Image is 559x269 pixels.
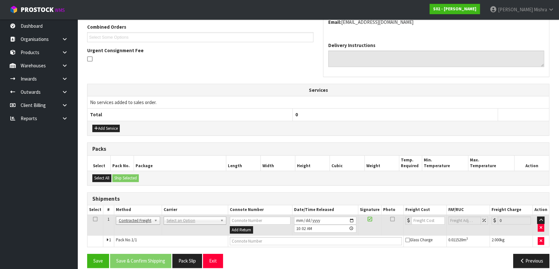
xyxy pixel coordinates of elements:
[399,156,422,171] th: Temp. Required
[87,96,549,109] td: No services added to sales order.
[87,205,103,215] th: Select
[119,217,151,225] span: Contracted Freight
[498,216,531,225] input: Freight Charge
[295,111,298,118] span: 0
[92,196,544,202] h3: Shipments
[87,24,126,30] label: Combined Orders
[403,205,446,215] th: Freight Cost
[230,216,290,225] input: Connote Number
[514,156,549,171] th: Action
[328,19,544,25] address: [EMAIL_ADDRESS][DOMAIN_NAME]
[131,237,137,243] span: 1/1
[422,156,468,171] th: Min. Temperature
[114,235,228,247] td: Pack No.
[466,236,468,241] sup: 3
[446,235,490,247] td: m
[87,156,111,171] th: Select
[490,205,533,215] th: Freight Charge
[109,237,111,243] span: 1
[87,254,109,268] button: Save
[228,205,292,215] th: Connote Number
[292,205,358,215] th: Date/Time Released
[103,205,114,215] th: #
[87,84,549,96] th: Services
[498,6,533,13] span: [PERSON_NAME]
[172,254,202,268] button: Pack Slip
[111,156,134,171] th: Pack No.
[448,216,481,225] input: Freight Adjustment
[87,109,293,121] th: Total
[328,19,341,25] strong: email
[162,205,228,215] th: Carrier
[433,6,476,12] strong: S02 - [PERSON_NAME]
[430,4,480,14] a: S02 - [PERSON_NAME]
[381,205,404,215] th: Photo
[534,6,547,13] span: Mishra
[92,174,111,182] button: Select All
[10,5,18,14] img: cube-alt.png
[230,226,253,234] button: Add Return
[55,7,65,13] small: WMS
[295,156,330,171] th: Height
[358,205,381,215] th: Signature
[405,237,432,243] span: Glass Charge
[134,156,226,171] th: Package
[21,5,54,14] span: ProStock
[330,156,364,171] th: Cubic
[328,42,375,49] label: Delivery Instructions
[92,125,120,132] button: Add Service
[107,216,109,222] span: 1
[167,217,218,225] span: Select an Option
[448,237,463,243] span: 0.011520
[364,156,399,171] th: Weight
[260,156,295,171] th: Width
[92,146,544,152] h3: Packs
[492,237,500,243] span: 2.000
[112,174,139,182] button: Ship Selected
[490,235,533,247] td: kg
[114,205,162,215] th: Method
[513,254,549,268] button: Previous
[468,156,514,171] th: Max. Temperature
[203,254,223,268] button: Exit
[226,156,260,171] th: Length
[533,205,549,215] th: Action
[87,47,144,54] label: Urgent Consignment Fee
[412,216,445,225] input: Freight Cost
[110,254,171,268] button: Save & Confirm Shipping
[446,205,490,215] th: FAF/RUC
[230,237,402,245] input: Connote Number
